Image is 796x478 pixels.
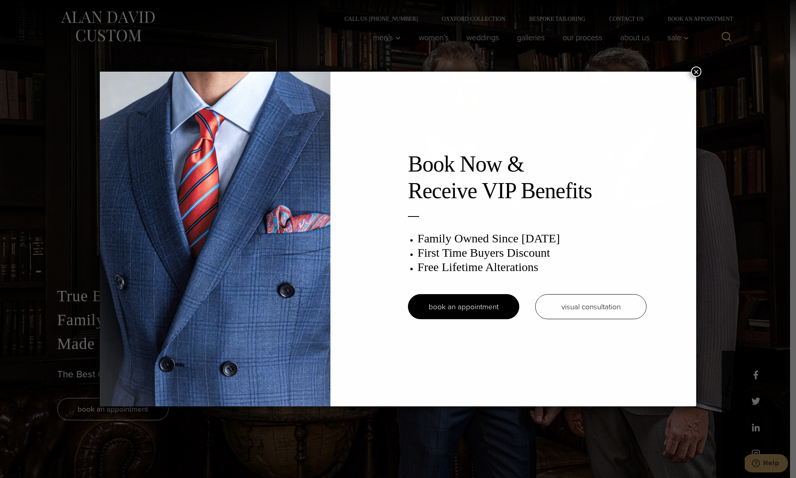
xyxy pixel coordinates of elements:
[417,260,647,274] h3: Free Lifetime Alterations
[417,246,647,260] h3: First Time Buyers Discount
[417,231,647,246] h3: Family Owned Since [DATE]
[408,294,519,319] a: book an appointment
[408,151,647,204] h2: Book Now & Receive VIP Benefits
[535,294,647,319] a: visual consultation
[691,66,701,77] button: Close
[18,6,35,13] span: Help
